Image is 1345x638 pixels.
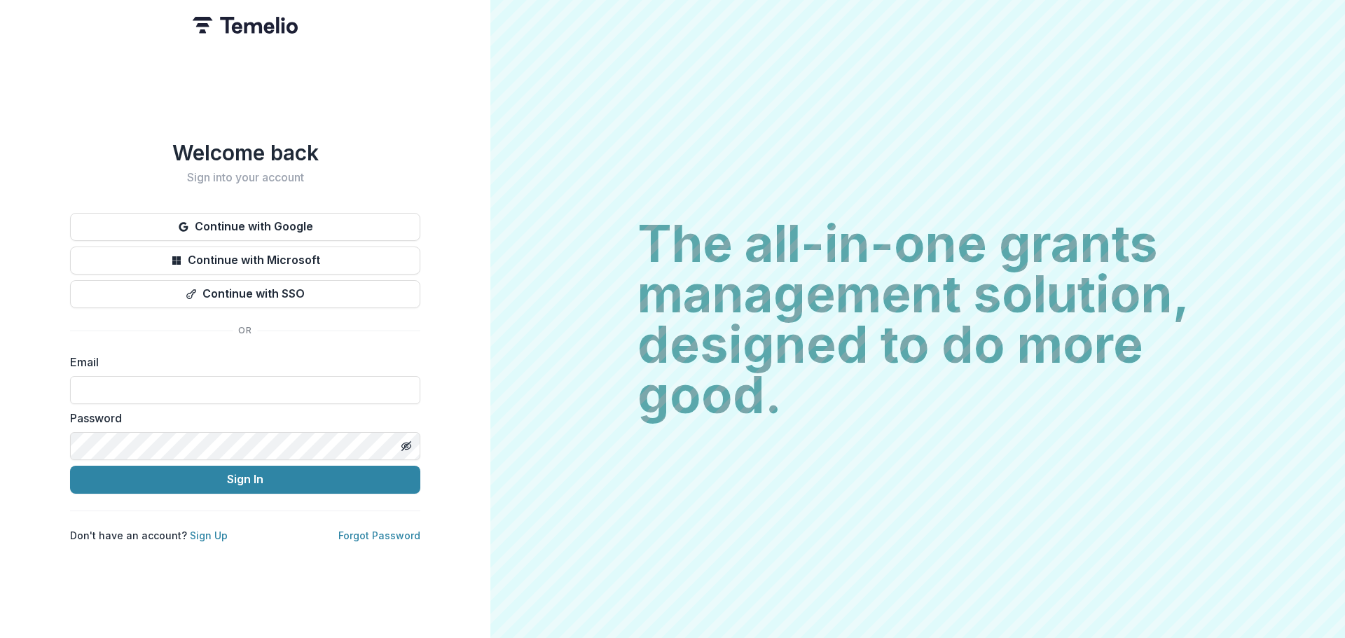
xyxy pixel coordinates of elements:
label: Email [70,354,412,370]
h1: Welcome back [70,140,420,165]
button: Continue with SSO [70,280,420,308]
a: Forgot Password [338,529,420,541]
button: Continue with Microsoft [70,247,420,275]
button: Sign In [70,466,420,494]
p: Don't have an account? [70,528,228,543]
a: Sign Up [190,529,228,541]
img: Temelio [193,17,298,34]
label: Password [70,410,412,427]
button: Toggle password visibility [395,435,418,457]
button: Continue with Google [70,213,420,241]
h2: Sign into your account [70,171,420,184]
